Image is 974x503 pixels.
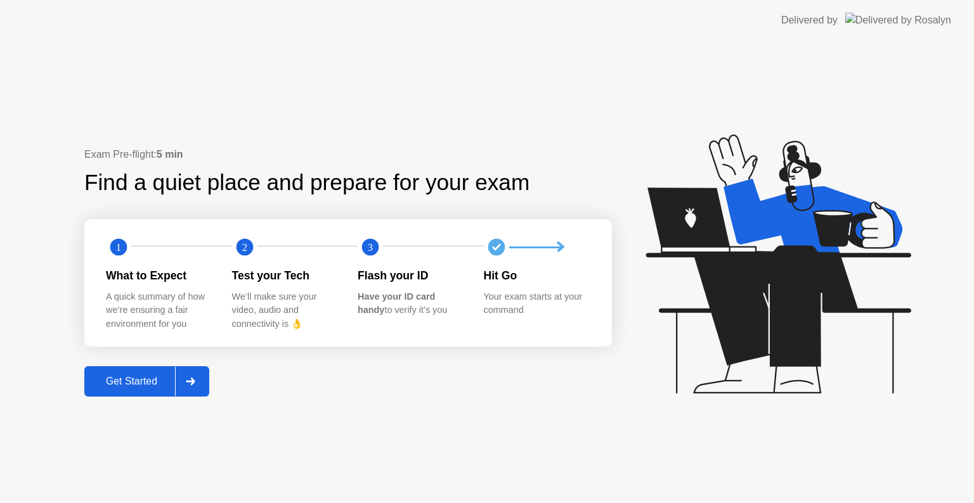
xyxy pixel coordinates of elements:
div: We’ll make sure your video, audio and connectivity is 👌 [232,290,338,331]
text: 1 [116,241,121,253]
b: 5 min [157,149,183,160]
img: Delivered by Rosalyn [845,13,951,27]
div: Delivered by [781,13,838,28]
text: 3 [368,241,373,253]
div: Test your Tech [232,267,338,284]
div: Exam Pre-flight: [84,147,612,162]
b: Have your ID card handy [358,291,435,315]
div: Find a quiet place and prepare for your exam [84,166,531,200]
div: Hit Go [484,267,590,284]
div: A quick summary of how we’re ensuring a fair environment for you [106,290,212,331]
div: What to Expect [106,267,212,284]
div: Get Started [88,376,175,387]
div: Flash your ID [358,267,464,284]
text: 2 [242,241,247,253]
div: to verify it’s you [358,290,464,317]
div: Your exam starts at your command [484,290,590,317]
button: Get Started [84,366,209,397]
